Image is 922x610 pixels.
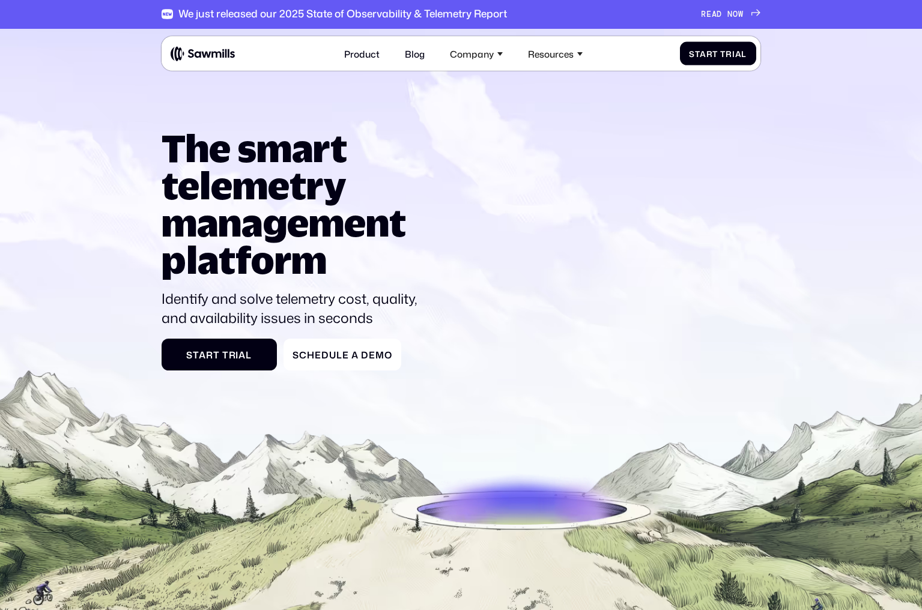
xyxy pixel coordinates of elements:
a: Start Trial [162,339,277,370]
a: READ NOW [701,10,761,19]
div: Start Trial [171,349,267,360]
div: Start Trial [689,49,747,58]
div: READ NOW [701,10,744,19]
div: Resources [528,48,574,59]
a: Schedule a Demo [284,339,401,370]
p: Identify and solve telemetry cost, quality, and availability issues in seconds [162,289,429,327]
a: Start Trial [680,42,756,65]
a: Blog [398,41,431,66]
h1: The smart telemetry management platform [162,129,429,279]
div: Schedule a Demo [293,349,392,360]
div: We just released our 2025 State of Observability & Telemetry Report [178,8,507,20]
div: Company [450,48,494,59]
a: Product [337,41,386,66]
